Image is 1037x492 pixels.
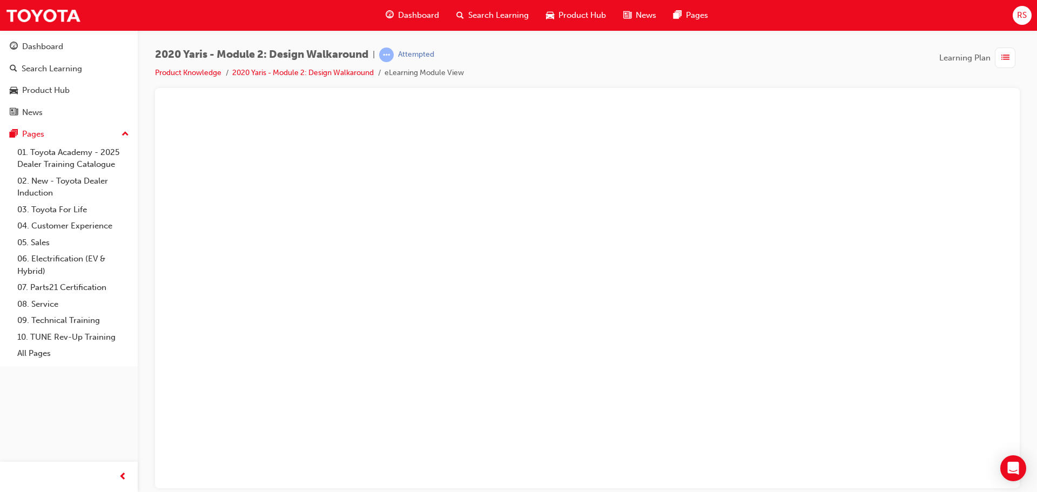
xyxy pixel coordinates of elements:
a: News [4,103,133,123]
div: Pages [22,128,44,140]
a: 09. Technical Training [13,312,133,329]
span: car-icon [10,86,18,96]
a: Search Learning [4,59,133,79]
span: prev-icon [119,470,127,484]
span: guage-icon [10,42,18,52]
span: car-icon [546,9,554,22]
button: RS [1013,6,1032,25]
span: list-icon [1001,51,1009,65]
div: Product Hub [22,84,70,97]
span: | [373,49,375,61]
a: Product Hub [4,80,133,100]
span: guage-icon [386,9,394,22]
div: Attempted [398,50,434,60]
a: 05. Sales [13,234,133,251]
a: 06. Electrification (EV & Hybrid) [13,251,133,279]
a: search-iconSearch Learning [448,4,537,26]
a: 01. Toyota Academy - 2025 Dealer Training Catalogue [13,144,133,173]
button: Pages [4,124,133,144]
span: learningRecordVerb_ATTEMPT-icon [379,48,394,62]
a: All Pages [13,345,133,362]
a: news-iconNews [615,4,665,26]
a: Dashboard [4,37,133,57]
a: 04. Customer Experience [13,218,133,234]
span: search-icon [10,64,17,74]
button: Learning Plan [939,48,1020,68]
a: car-iconProduct Hub [537,4,615,26]
li: eLearning Module View [385,67,464,79]
a: Product Knowledge [155,68,221,77]
button: DashboardSearch LearningProduct HubNews [4,35,133,124]
div: News [22,106,43,119]
span: pages-icon [674,9,682,22]
span: News [636,9,656,22]
span: 2020 Yaris - Module 2: Design Walkaround [155,49,368,61]
span: RS [1017,9,1027,22]
a: 07. Parts21 Certification [13,279,133,296]
a: 2020 Yaris - Module 2: Design Walkaround [232,68,374,77]
a: 08. Service [13,296,133,313]
a: 10. TUNE Rev-Up Training [13,329,133,346]
a: pages-iconPages [665,4,717,26]
span: search-icon [456,9,464,22]
span: pages-icon [10,130,18,139]
img: Trak [5,3,81,28]
span: Pages [686,9,708,22]
span: news-icon [10,108,18,118]
span: news-icon [623,9,631,22]
a: 02. New - Toyota Dealer Induction [13,173,133,201]
a: 03. Toyota For Life [13,201,133,218]
span: Dashboard [398,9,439,22]
div: Search Learning [22,63,82,75]
a: guage-iconDashboard [377,4,448,26]
span: Product Hub [558,9,606,22]
div: Dashboard [22,41,63,53]
div: Open Intercom Messenger [1000,455,1026,481]
span: Learning Plan [939,52,991,64]
span: Search Learning [468,9,529,22]
span: up-icon [122,127,129,141]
